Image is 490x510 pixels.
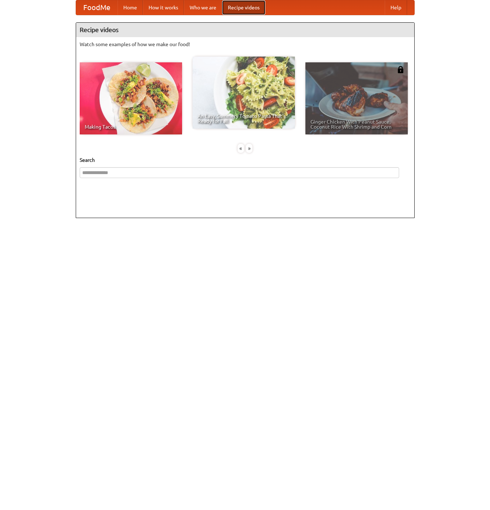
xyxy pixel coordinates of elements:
span: Making Tacos [85,124,177,129]
span: An Easy, Summery Tomato Pasta That's Ready for Fall [198,114,290,124]
div: « [238,144,244,153]
a: Home [118,0,143,15]
div: » [246,144,252,153]
a: An Easy, Summery Tomato Pasta That's Ready for Fall [193,57,295,129]
a: Who we are [184,0,222,15]
h4: Recipe videos [76,23,414,37]
a: Recipe videos [222,0,265,15]
a: How it works [143,0,184,15]
a: Making Tacos [80,62,182,134]
h5: Search [80,156,411,164]
a: FoodMe [76,0,118,15]
a: Help [385,0,407,15]
p: Watch some examples of how we make our food! [80,41,411,48]
img: 483408.png [397,66,404,73]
